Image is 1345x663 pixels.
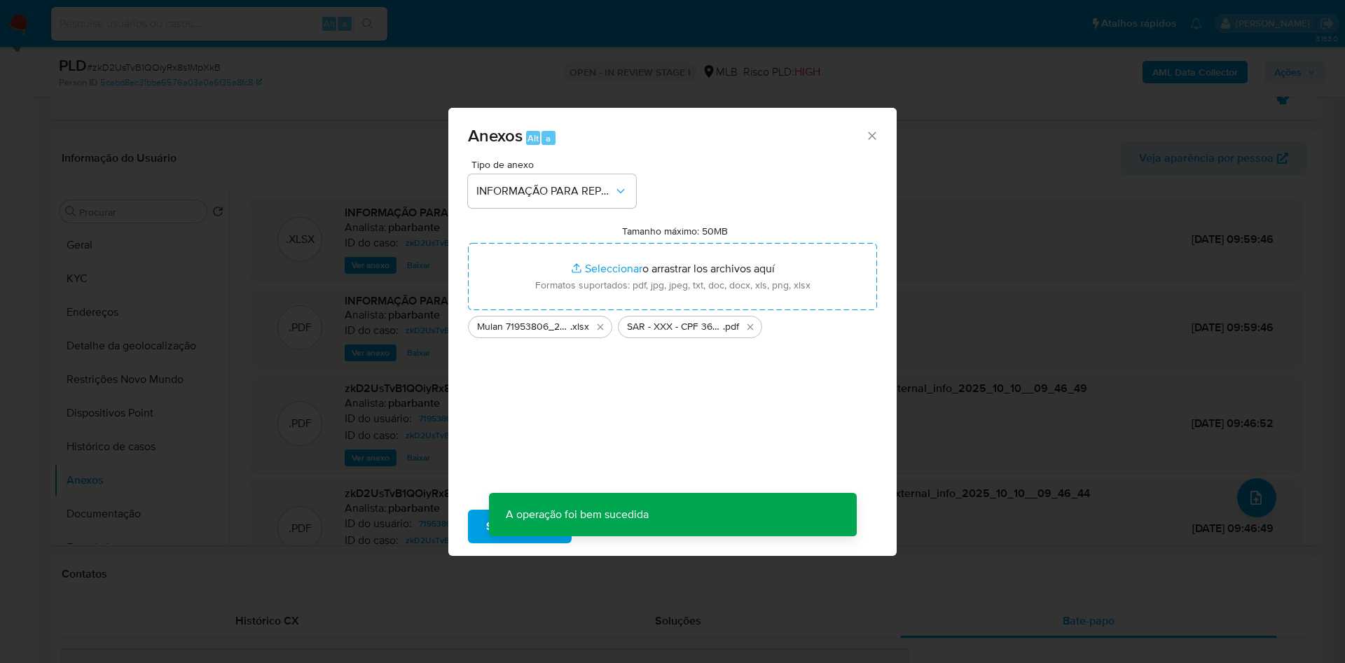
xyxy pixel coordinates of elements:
[468,123,523,148] span: Anexos
[471,160,640,169] span: Tipo de anexo
[622,225,728,237] label: Tamanho máximo: 50MB
[486,511,553,542] span: Subir arquivo
[865,129,878,141] button: Cerrar
[595,511,641,542] span: Cancelar
[527,132,539,145] span: Alt
[546,132,551,145] span: a
[570,320,589,334] span: .xlsx
[627,320,723,334] span: SAR - XXX - CPF 36822657835 - [PERSON_NAME]
[468,510,572,543] button: Subir arquivo
[592,319,609,335] button: Eliminar Mulan 71953806_2025_10_09_07_00_23.xlsx
[468,310,877,338] ul: Archivos seleccionados
[742,319,759,335] button: Eliminar SAR - XXX - CPF 36822657835 - DANIEL DIAS ROSA.pdf
[476,184,614,198] span: INFORMAÇÃO PARA REPORTE - COAF
[477,320,570,334] span: Mulan 71953806_2025_10_09_07_00_23
[468,174,636,208] button: INFORMAÇÃO PARA REPORTE - COAF
[723,320,739,334] span: .pdf
[489,493,665,536] p: A operação foi bem sucedida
